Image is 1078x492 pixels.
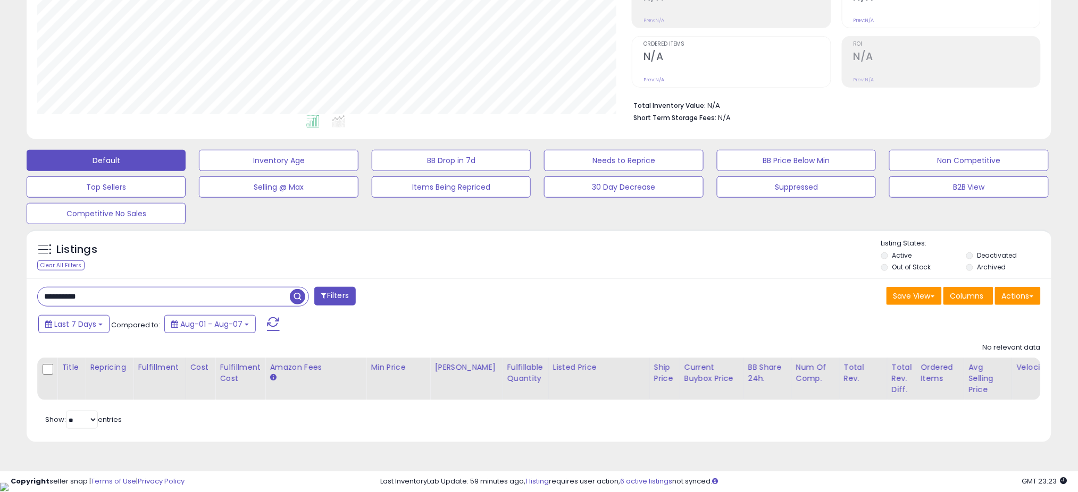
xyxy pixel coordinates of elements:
[62,362,81,373] div: Title
[796,362,835,384] div: Num of Comp.
[27,176,186,198] button: Top Sellers
[434,362,498,373] div: [PERSON_NAME]
[943,287,993,305] button: Columns
[1022,476,1067,486] span: 2025-08-15 23:23 GMT
[844,362,883,384] div: Total Rev.
[544,150,703,171] button: Needs to Reprice
[889,176,1048,198] button: B2B View
[892,251,912,260] label: Active
[544,176,703,198] button: 30 Day Decrease
[38,315,110,333] button: Last 7 Days
[553,362,645,373] div: Listed Price
[199,176,358,198] button: Selling @ Max
[138,362,181,373] div: Fulfillment
[270,373,276,383] small: Amazon Fees.
[180,319,243,329] span: Aug-01 - Aug-07
[881,239,1051,249] p: Listing States:
[921,362,960,384] div: Ordered Items
[27,203,186,224] button: Competitive No Sales
[854,41,1040,47] span: ROI
[718,113,731,123] span: N/A
[372,176,531,198] button: Items Being Repriced
[11,477,185,487] div: seller snap | |
[507,362,544,384] div: Fulfillable Quantity
[977,262,1006,272] label: Archived
[633,98,1033,111] li: N/A
[633,101,706,110] b: Total Inventory Value:
[889,150,1048,171] button: Non Competitive
[887,287,942,305] button: Save View
[199,150,358,171] button: Inventory Age
[995,287,1041,305] button: Actions
[164,315,256,333] button: Aug-01 - Aug-07
[748,362,787,384] div: BB Share 24h.
[983,343,1041,353] div: No relevant data
[37,260,85,270] div: Clear All Filters
[644,41,830,47] span: Ordered Items
[111,320,160,330] span: Compared to:
[969,362,1008,395] div: Avg Selling Price
[1017,362,1056,373] div: Velocity
[950,291,984,301] span: Columns
[854,50,1040,65] h2: N/A
[54,319,96,329] span: Last 7 Days
[633,113,716,122] b: Short Term Storage Fees:
[372,150,531,171] button: BB Drop in 7d
[90,362,129,373] div: Repricing
[892,362,912,395] div: Total Rev. Diff.
[892,262,931,272] label: Out of Stock
[684,362,739,384] div: Current Buybox Price
[644,50,830,65] h2: N/A
[11,476,49,486] strong: Copyright
[380,477,1067,487] div: Last InventoryLab Update: 59 minutes ago, requires user action, not synced.
[854,77,874,83] small: Prev: N/A
[644,17,664,23] small: Prev: N/A
[644,77,664,83] small: Prev: N/A
[314,287,356,306] button: Filters
[220,362,261,384] div: Fulfillment Cost
[27,150,186,171] button: Default
[717,150,876,171] button: BB Price Below Min
[620,476,672,486] a: 6 active listings
[371,362,425,373] div: Min Price
[45,414,122,425] span: Show: entries
[977,251,1017,260] label: Deactivated
[854,17,874,23] small: Prev: N/A
[91,476,136,486] a: Terms of Use
[525,476,549,486] a: 1 listing
[270,362,362,373] div: Amazon Fees
[56,242,97,257] h5: Listings
[190,362,211,373] div: Cost
[717,176,876,198] button: Suppressed
[138,476,185,486] a: Privacy Policy
[654,362,675,384] div: Ship Price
